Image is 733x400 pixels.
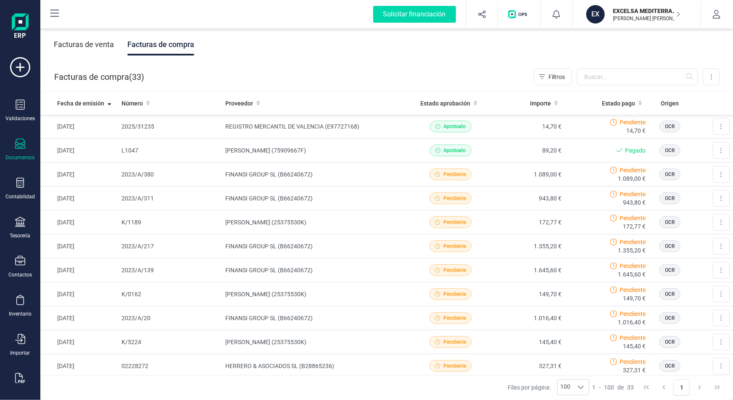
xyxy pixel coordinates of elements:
span: Pendiente [620,310,646,318]
td: HERRERO & ASOCIADOS SL (B28865236) [222,354,413,378]
span: Origen [661,99,679,108]
span: OCR [665,338,675,346]
button: Last Page [709,379,725,395]
span: OCR [665,123,675,130]
td: 2023/A/217 [118,234,222,258]
div: Inventario [9,311,32,317]
td: [DATE] [40,282,118,306]
span: Pendiente [620,118,646,126]
td: [DATE] [40,234,118,258]
span: 327,31 € [623,366,646,374]
span: Pendiente [443,218,466,226]
div: Contactos [8,271,32,278]
td: [DATE] [40,258,118,282]
span: Pendiente [443,242,466,250]
span: OCR [665,147,675,154]
td: [DATE] [40,354,118,378]
span: 33 [132,71,141,83]
span: Estado aprobación [420,99,470,108]
button: Filtros [534,68,572,85]
td: 2023/A/311 [118,187,222,211]
button: Previous Page [656,379,672,395]
td: [PERSON_NAME] (75909667F) [222,139,413,163]
span: 1 [593,383,596,392]
div: Tesorería [10,232,31,239]
span: Proveedor [225,99,253,108]
td: 2023/A/139 [118,258,222,282]
td: FINANSI GROUP SL (B66240672) [222,306,413,330]
td: 02228272 [118,354,222,378]
span: 33 [628,383,634,392]
td: [DATE] [40,306,118,330]
span: OCR [665,290,675,298]
span: Importe [530,99,551,108]
span: Fecha de emisión [57,99,104,108]
span: Pendiente [620,166,646,174]
td: K/0162 [118,282,222,306]
span: Pendiente [443,314,466,322]
div: Validaciones [5,115,35,122]
span: Pendiente [443,171,466,178]
td: FINANSI GROUP SL (B66240672) [222,163,413,187]
button: Page 1 [674,379,690,395]
div: EX [586,5,605,24]
td: 1.016,40 € [489,306,565,330]
td: 943,80 € [489,187,565,211]
td: FINANSI GROUP SL (B66240672) [222,234,413,258]
span: Pendiente [443,362,466,370]
td: L1047 [118,139,222,163]
td: [DATE] [40,163,118,187]
span: Pendiente [620,190,646,198]
div: Solicitar financiación [373,6,456,23]
span: Pendiente [443,338,466,346]
td: [DATE] [40,211,118,234]
td: [PERSON_NAME] (25375530K) [222,211,413,234]
button: First Page [638,379,654,395]
td: 2025/31235 [118,115,222,139]
div: Importar [11,350,30,356]
td: [DATE] [40,139,118,163]
span: Pendiente [443,290,466,298]
td: [PERSON_NAME] (25375530K) [222,282,413,306]
span: Pendiente [620,358,646,366]
div: Facturas de venta [54,34,114,55]
td: [PERSON_NAME] (25375530K) [222,330,413,354]
img: Logo Finanedi [12,13,29,40]
div: - [593,383,634,392]
span: 149,70 € [623,294,646,303]
span: Pendiente [443,266,466,274]
div: Contabilidad [5,193,35,200]
span: OCR [665,171,675,178]
span: Pendiente [620,286,646,294]
span: 14,70 € [626,126,646,135]
span: OCR [665,218,675,226]
span: OCR [665,195,675,202]
td: [DATE] [40,330,118,354]
p: EXCELSA MEDITERRANEA SL [613,7,680,15]
td: FINANSI GROUP SL (B66240672) [222,187,413,211]
span: Pendiente [620,262,646,270]
span: de [618,383,624,392]
td: K/5224 [118,330,222,354]
div: Facturas de compra [127,34,194,55]
td: 145,40 € [489,330,565,354]
span: Pendiente [443,195,466,202]
span: 1.645,60 € [618,270,646,279]
span: 1.355,20 € [618,246,646,255]
div: Facturas de compra ( ) [54,68,144,85]
span: Pagado [625,146,646,155]
div: Documentos [6,154,35,161]
button: Solicitar financiación [363,1,466,28]
span: OCR [665,362,675,370]
span: Aprobado [444,147,466,154]
span: Pendiente [620,334,646,342]
span: 100 [604,383,614,392]
span: 943,80 € [623,198,646,207]
td: K/1189 [118,211,222,234]
span: 1.089,00 € [618,174,646,183]
span: Pendiente [620,214,646,222]
td: [DATE] [40,187,118,211]
span: OCR [665,314,675,322]
td: 327,31 € [489,354,565,378]
input: Buscar... [577,68,698,85]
